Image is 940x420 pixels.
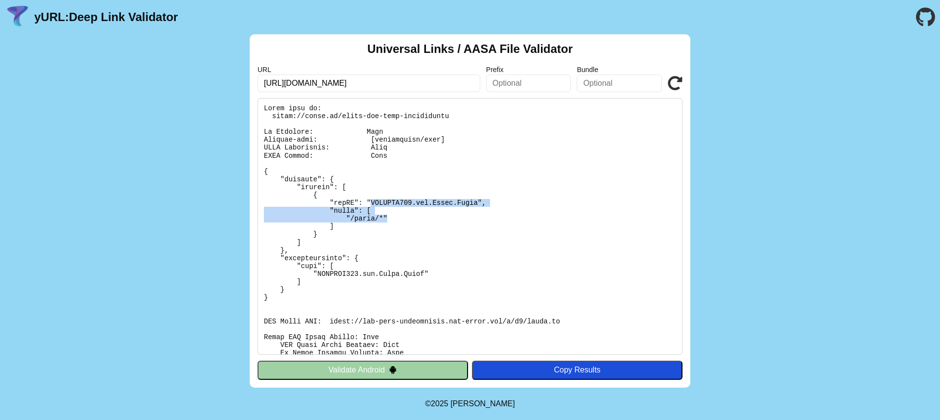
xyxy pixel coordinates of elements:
[450,399,515,408] a: Michael Ibragimchayev's Personal Site
[367,42,573,56] h2: Universal Links / AASA File Validator
[258,74,480,92] input: Required
[5,4,30,30] img: yURL Logo
[577,74,662,92] input: Optional
[258,361,468,379] button: Validate Android
[258,66,480,74] label: URL
[486,66,571,74] label: Prefix
[486,74,571,92] input: Optional
[34,10,178,24] a: yURL:Deep Link Validator
[477,366,678,374] div: Copy Results
[425,388,515,420] footer: ©
[258,98,682,355] pre: Lorem ipsu do: sitam://conse.ad/elits-doe-temp-incididuntu La Etdolore: Magn Aliquae-admi: [venia...
[389,366,397,374] img: droidIcon.svg
[577,66,662,74] label: Bundle
[431,399,448,408] span: 2025
[472,361,682,379] button: Copy Results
